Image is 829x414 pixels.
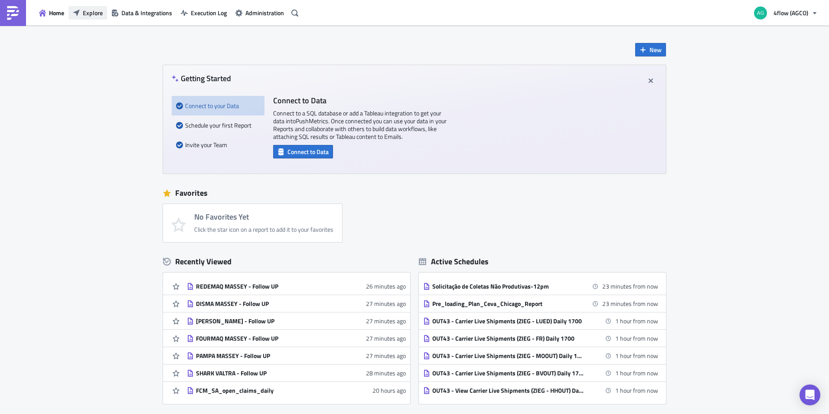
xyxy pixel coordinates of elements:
a: OUT43 - Carrier Live Shipments (ZIEG - FR) Daily 17001 hour from now [423,330,658,347]
time: 2025-09-12T13:10:16Z [366,299,406,308]
button: Administration [231,6,288,20]
div: [PERSON_NAME] - Follow UP [196,317,348,325]
a: FCM_SA_open_claims_daily20 hours ago [187,382,406,399]
div: FCM_SA_open_claims_daily [196,387,348,394]
time: 2025-09-12 11:00 [602,282,658,291]
p: Connect to a SQL database or add a Tableau integration to get your data into PushMetrics . Once c... [273,109,447,141]
a: Solicitação de Coletas Não Produtivas-12pm23 minutes from now [423,278,658,295]
a: Pre_loading_Plan_Ceva_Chicago_Report23 minutes from now [423,295,658,312]
time: 2025-09-12T13:09:22Z [366,351,406,360]
span: Explore [83,8,103,17]
div: PAMPA MASSEY - Follow UP [196,352,348,360]
h4: No Favorites Yet [194,213,333,221]
div: DISMA MASSEY - Follow UP [196,300,348,308]
div: Recently Viewed [163,255,410,268]
a: REDEMAQ MASSEY - Follow UP26 minutes ago [187,278,406,295]
time: 2025-09-12 12:00 [615,334,658,343]
div: Click the star icon on a report to add it to your favorites [194,226,333,233]
div: OUT43 - Carrier Live Shipments (ZIEG - FR) Daily 1700 [432,335,584,342]
h4: Connect to Data [273,96,447,105]
img: PushMetrics [6,6,20,20]
a: OUT43 - Carrier Live Shipments (ZIEG - LUED) Daily 17001 hour from now [423,312,658,329]
div: OUT43 - Carrier Live Shipments (ZIEG - BVOUT) Daily 1700 [432,369,584,377]
a: [PERSON_NAME] - Follow UP27 minutes ago [187,312,406,329]
button: Data & Integrations [107,6,176,20]
time: 2025-09-12 12:00 [615,351,658,360]
div: Schedule your first Report [176,115,260,135]
time: 2025-09-12T13:09:56Z [366,316,406,325]
button: Execution Log [176,6,231,20]
a: OUT43 - View Carrier Live Shipments (ZIEG - HHOUT) Daily 17001 hour from now [423,382,658,399]
span: Home [49,8,64,17]
div: Connect to your Data [176,96,260,115]
div: Favorites [163,187,666,200]
h4: Getting Started [172,74,231,83]
a: FOURMAQ MASSEY - Follow UP27 minutes ago [187,330,406,347]
time: 2025-09-12T13:10:31Z [366,282,406,291]
div: OUT43 - Carrier Live Shipments (ZIEG - LUED) Daily 1700 [432,317,584,325]
a: OUT43 - Carrier Live Shipments (ZIEG - MOOUT) Daily 17001 hour from now [423,347,658,364]
div: FOURMAQ MASSEY - Follow UP [196,335,348,342]
a: PAMPA MASSEY - Follow UP27 minutes ago [187,347,406,364]
img: Avatar [753,6,768,20]
time: 2025-09-12T13:09:41Z [366,334,406,343]
a: SHARK VALTRA - Follow UP28 minutes ago [187,365,406,381]
span: Connect to Data [287,147,329,156]
div: SHARK VALTRA - Follow UP [196,369,348,377]
button: Connect to Data [273,145,333,158]
div: Invite your Team [176,135,260,154]
time: 2025-09-12 12:00 [615,316,658,325]
div: Pre_loading_Plan_Ceva_Chicago_Report [432,300,584,308]
button: Home [35,6,69,20]
time: 2025-09-12T13:08:50Z [366,368,406,378]
time: 2025-09-12 12:00 [615,386,658,395]
button: 4flow (AGCO) [749,3,822,23]
div: Active Schedules [419,256,489,266]
span: New [649,45,662,54]
span: Execution Log [191,8,227,17]
time: 2025-09-11T17:50:43Z [372,386,406,395]
div: REDEMAQ MASSEY - Follow UP [196,283,348,290]
span: 4flow (AGCO) [774,8,808,17]
div: Open Intercom Messenger [800,384,820,405]
div: OUT43 - View Carrier Live Shipments (ZIEG - HHOUT) Daily 1700 [432,387,584,394]
time: 2025-09-12 12:00 [615,368,658,378]
button: New [635,43,666,56]
span: Data & Integrations [121,8,172,17]
a: Connect to Data [273,146,333,155]
time: 2025-09-12 11:00 [602,299,658,308]
a: OUT43 - Carrier Live Shipments (ZIEG - BVOUT) Daily 17001 hour from now [423,365,658,381]
div: OUT43 - Carrier Live Shipments (ZIEG - MOOUT) Daily 1700 [432,352,584,360]
button: Explore [69,6,107,20]
span: Administration [245,8,284,17]
a: DISMA MASSEY - Follow UP27 minutes ago [187,295,406,312]
div: Solicitação de Coletas Não Produtivas-12pm [432,283,584,290]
